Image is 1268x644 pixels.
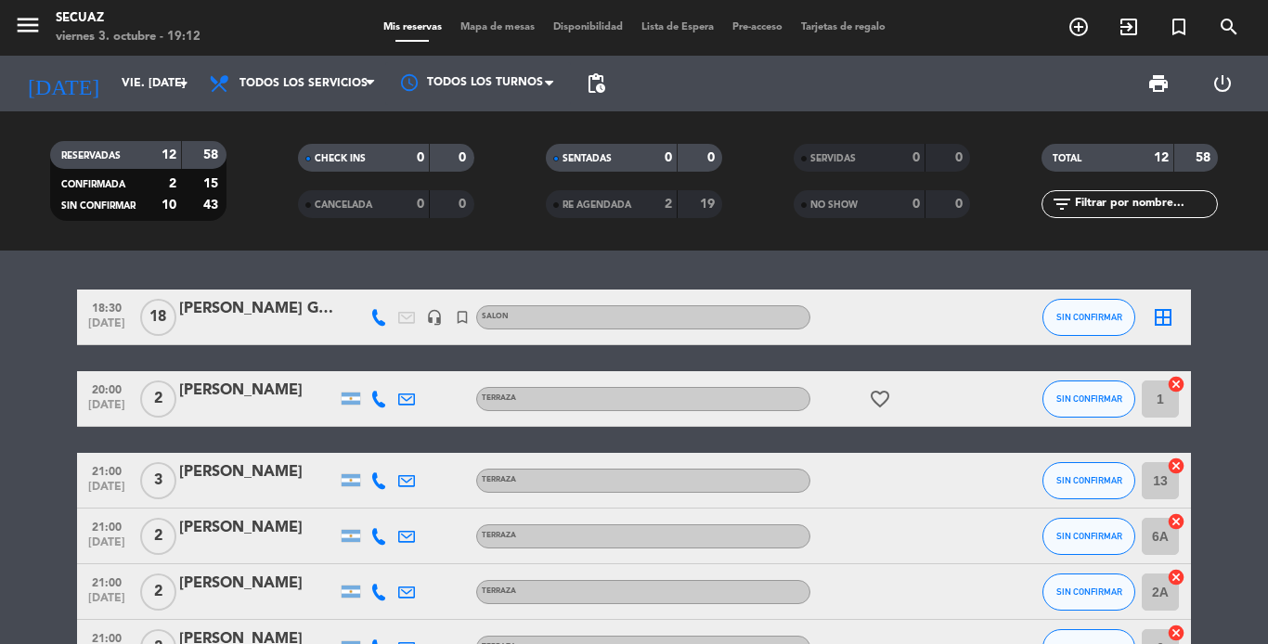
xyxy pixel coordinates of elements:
[585,72,607,95] span: pending_actions
[665,198,672,211] strong: 2
[482,313,509,320] span: SALON
[792,22,895,32] span: Tarjetas de regalo
[1042,518,1135,555] button: SIN CONFIRMAR
[56,28,201,46] div: viernes 3. octubre - 19:12
[179,297,337,321] div: [PERSON_NAME] Gaville
[179,516,337,540] div: [PERSON_NAME]
[84,536,130,558] span: [DATE]
[912,151,920,164] strong: 0
[179,572,337,596] div: [PERSON_NAME]
[1051,193,1073,215] i: filter_list
[84,378,130,399] span: 20:00
[84,571,130,592] span: 21:00
[169,177,176,190] strong: 2
[665,151,672,164] strong: 0
[1211,72,1234,95] i: power_settings_new
[140,462,176,499] span: 3
[14,11,42,39] i: menu
[482,476,516,483] span: TERRAZA
[179,379,337,403] div: [PERSON_NAME]
[454,309,471,326] i: turned_in_not
[56,9,201,28] div: secuaz
[482,394,516,402] span: TERRAZA
[810,154,856,163] span: SERVIDAS
[61,151,121,161] span: RESERVADAS
[1218,16,1240,38] i: search
[1056,393,1122,404] span: SIN CONFIRMAR
[1118,16,1140,38] i: exit_to_app
[1167,512,1185,531] i: cancel
[140,299,176,336] span: 18
[810,200,858,210] span: NO SHOW
[1042,573,1135,611] button: SIN CONFIRMAR
[563,200,631,210] span: RE AGENDADA
[140,573,176,611] span: 2
[632,22,723,32] span: Lista de Espera
[239,77,368,90] span: Todos los servicios
[700,198,718,211] strong: 19
[61,201,136,211] span: SIN CONFIRMAR
[563,154,612,163] span: SENTADAS
[203,199,222,212] strong: 43
[374,22,451,32] span: Mis reservas
[1056,475,1122,485] span: SIN CONFIRMAR
[173,72,195,95] i: arrow_drop_down
[162,148,176,161] strong: 12
[1056,586,1122,597] span: SIN CONFIRMAR
[869,388,891,410] i: favorite_border
[955,198,966,211] strong: 0
[84,515,130,536] span: 21:00
[1042,462,1135,499] button: SIN CONFIRMAR
[482,532,516,539] span: TERRAZA
[459,151,470,164] strong: 0
[1167,624,1185,642] i: cancel
[203,148,222,161] strong: 58
[912,198,920,211] strong: 0
[1073,194,1217,214] input: Filtrar por nombre...
[1167,457,1185,475] i: cancel
[203,177,222,190] strong: 15
[451,22,544,32] span: Mapa de mesas
[1167,568,1185,586] i: cancel
[723,22,792,32] span: Pre-acceso
[84,592,130,613] span: [DATE]
[162,199,176,212] strong: 10
[84,459,130,481] span: 21:00
[544,22,632,32] span: Disponibilidad
[417,151,424,164] strong: 0
[417,198,424,211] strong: 0
[1168,16,1190,38] i: turned_in_not
[61,180,125,189] span: CONFIRMADA
[1042,380,1135,418] button: SIN CONFIRMAR
[1053,154,1081,163] span: TOTAL
[140,518,176,555] span: 2
[84,296,130,317] span: 18:30
[426,309,443,326] i: headset_mic
[1056,312,1122,322] span: SIN CONFIRMAR
[1154,151,1169,164] strong: 12
[707,151,718,164] strong: 0
[140,380,176,418] span: 2
[1190,56,1254,111] div: LOG OUT
[459,198,470,211] strong: 0
[315,154,366,163] span: CHECK INS
[179,460,337,484] div: [PERSON_NAME]
[482,587,516,595] span: TERRAZA
[84,399,130,420] span: [DATE]
[955,151,966,164] strong: 0
[84,481,130,502] span: [DATE]
[1056,531,1122,541] span: SIN CONFIRMAR
[14,11,42,45] button: menu
[1067,16,1090,38] i: add_circle_outline
[14,63,112,104] i: [DATE]
[1167,375,1185,393] i: cancel
[1042,299,1135,336] button: SIN CONFIRMAR
[1147,72,1170,95] span: print
[1152,306,1174,328] i: border_all
[84,317,130,339] span: [DATE]
[315,200,372,210] span: CANCELADA
[1196,151,1214,164] strong: 58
